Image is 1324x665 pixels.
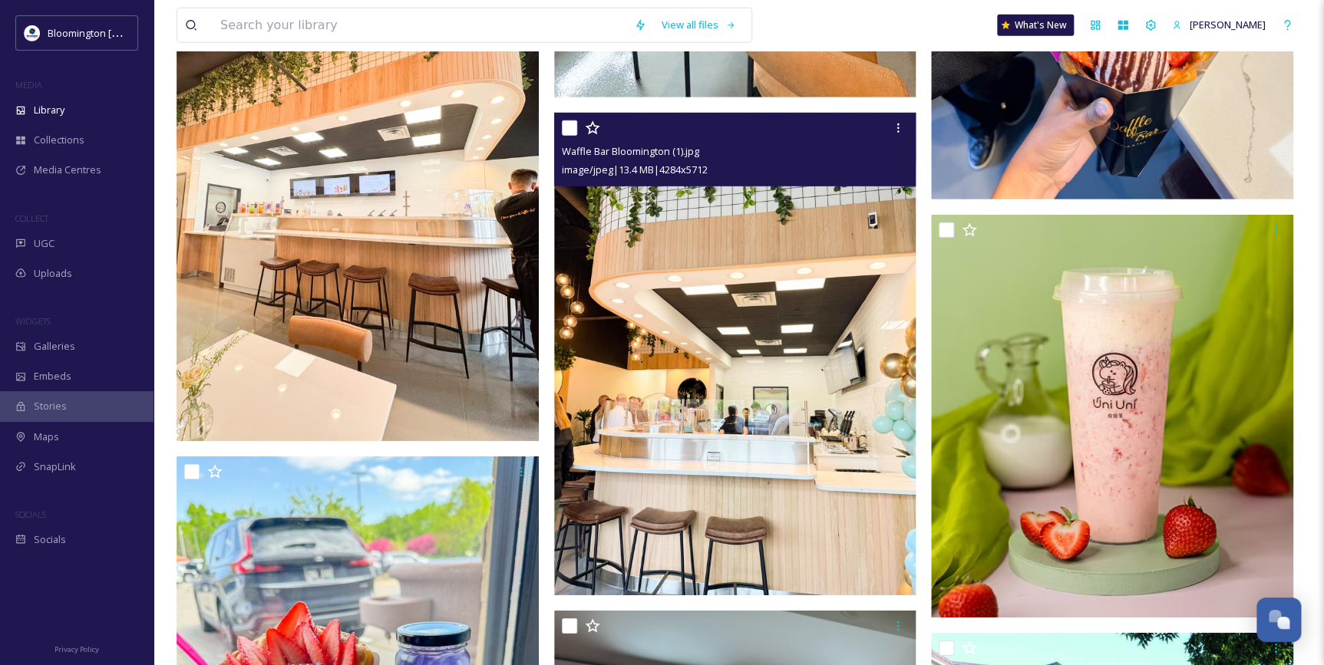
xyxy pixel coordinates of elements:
span: Bloomington [US_STATE] Travel & Tourism [48,25,239,40]
span: Library [34,103,64,117]
span: Maps [34,430,59,444]
span: [PERSON_NAME] [1190,18,1266,31]
a: Privacy Policy [54,639,99,657]
span: Stories [34,399,67,413]
span: Uploads [34,266,72,281]
span: SnapLink [34,459,76,474]
button: Open Chat [1256,598,1301,642]
span: COLLECT [15,212,48,224]
span: MEDIA [15,79,42,91]
a: What's New [997,15,1074,36]
span: image/jpeg | 13.4 MB | 4284 x 5712 [562,163,708,176]
img: Waffle Bar Bloomington (1).jpg [554,113,916,595]
img: UniUni-MallofAmerica.avif [931,215,1293,617]
span: Waffle Bar Bloomington (1).jpg [562,144,699,158]
span: Embeds [34,369,71,384]
span: Collections [34,133,84,147]
span: SOCIALS [15,509,46,520]
input: Search your library [213,8,626,42]
span: UGC [34,236,54,251]
span: WIDGETS [15,315,51,327]
img: 429649847_804695101686009_1723528578384153789_n.jpg [25,25,40,41]
span: Media Centres [34,163,101,177]
a: [PERSON_NAME] [1164,10,1273,40]
span: Privacy Policy [54,644,99,654]
a: View all files [654,10,744,40]
span: Galleries [34,339,75,354]
span: Socials [34,532,66,547]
